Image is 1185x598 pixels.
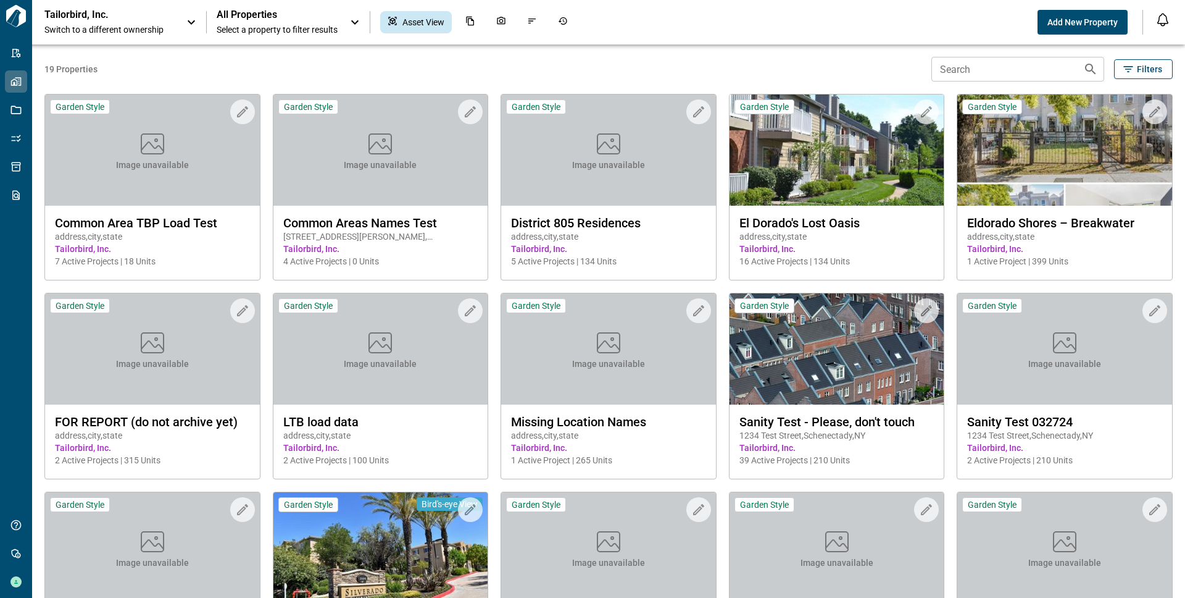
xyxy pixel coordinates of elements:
[422,499,478,510] span: Bird's-eye View
[739,454,934,466] span: 39 Active Projects | 210 Units
[551,11,575,33] div: Job History
[283,255,478,267] span: 4 Active Projects | 0 Units
[1078,57,1103,82] button: Search properties
[739,415,934,429] span: Sanity Test - Please, don't touch
[740,499,789,510] span: Garden Style
[284,300,333,311] span: Garden Style
[55,216,250,230] span: Common Area TBP Load Test
[283,243,478,255] span: Tailorbird, Inc.
[283,429,478,442] span: address , city , state
[458,11,483,33] div: Documents
[740,300,789,311] span: Garden Style
[967,216,1162,230] span: Eldorado Shores – Breakwater
[55,442,250,454] span: Tailorbird, Inc.
[217,9,338,21] span: All Properties
[284,499,333,510] span: Garden Style
[56,300,104,311] span: Garden Style
[512,499,560,510] span: Garden Style
[511,415,706,429] span: Missing Location Names
[1028,557,1101,569] span: Image unavailable
[511,429,706,442] span: address , city , state
[44,63,926,75] span: 19 Properties
[730,95,944,206] img: property-asset
[55,230,250,243] span: address , city , state
[116,159,189,171] span: Image unavailable
[1047,16,1118,28] span: Add New Property
[739,255,934,267] span: 16 Active Projects | 134 Units
[572,159,645,171] span: Image unavailable
[730,293,944,405] img: property-asset
[1028,358,1101,370] span: Image unavailable
[968,300,1017,311] span: Garden Style
[739,243,934,255] span: Tailorbird, Inc.
[511,442,706,454] span: Tailorbird, Inc.
[511,255,706,267] span: 5 Active Projects | 134 Units
[55,429,250,442] span: address , city , state
[511,454,706,466] span: 1 Active Project | 265 Units
[1153,10,1173,30] button: Open notification feed
[55,415,250,429] span: FOR REPORT (do not archive yet)
[511,230,706,243] span: address , city , state
[344,358,417,370] span: Image unavailable
[283,216,478,230] span: Common Areas Names Test
[1137,63,1162,75] span: Filters
[344,159,417,171] span: Image unavailable
[283,442,478,454] span: Tailorbird, Inc.
[489,11,513,33] div: Photos
[967,230,1162,243] span: address , city , state
[739,230,934,243] span: address , city , state
[1037,10,1128,35] button: Add New Property
[739,442,934,454] span: Tailorbird, Inc.
[402,16,444,28] span: Asset View
[968,499,1017,510] span: Garden Style
[967,255,1162,267] span: 1 Active Project | 399 Units
[217,23,338,36] span: Select a property to filter results
[739,216,934,230] span: El Dorado's Lost Oasis
[572,557,645,569] span: Image unavailable
[55,255,250,267] span: 7 Active Projects | 18 Units
[512,101,560,112] span: Garden Style
[520,11,544,33] div: Issues & Info
[283,230,478,243] span: [STREET_ADDRESS][PERSON_NAME] , [GEOGRAPHIC_DATA] , NJ
[56,101,104,112] span: Garden Style
[740,101,789,112] span: Garden Style
[44,23,174,36] span: Switch to a different ownership
[56,499,104,510] span: Garden Style
[116,358,189,370] span: Image unavailable
[1114,59,1173,79] button: Filters
[284,101,333,112] span: Garden Style
[380,11,452,33] div: Asset View
[967,454,1162,466] span: 2 Active Projects | 210 Units
[968,101,1017,112] span: Garden Style
[55,454,250,466] span: 2 Active Projects | 315 Units
[739,429,934,442] span: 1234 Test Street , Schenectady , NY
[283,415,478,429] span: LTB load data
[512,300,560,311] span: Garden Style
[967,243,1162,255] span: Tailorbird, Inc.
[967,442,1162,454] span: Tailorbird, Inc.
[44,9,156,21] p: Tailorbird, Inc.
[967,415,1162,429] span: Sanity Test 032724
[511,243,706,255] span: Tailorbird, Inc.
[283,454,478,466] span: 2 Active Projects | 100 Units
[572,358,645,370] span: Image unavailable
[116,557,189,569] span: Image unavailable
[511,216,706,230] span: District 805 Residences
[800,557,873,569] span: Image unavailable
[55,243,250,255] span: Tailorbird, Inc.
[957,95,1172,206] img: property-asset
[967,429,1162,442] span: 1234 Test Street , Schenectady , NY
